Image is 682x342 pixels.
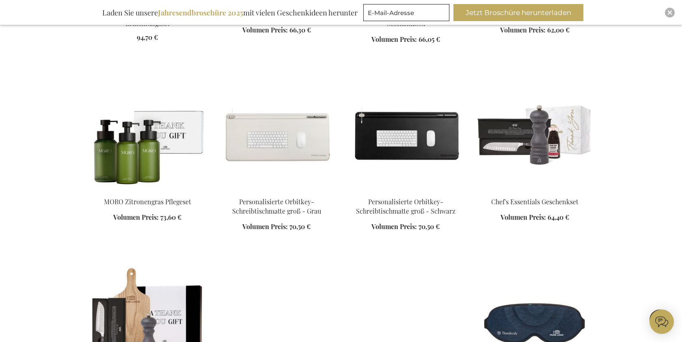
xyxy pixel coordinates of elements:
span: 66,05 € [419,35,440,43]
div: Laden Sie unsere mit vielen Geschenkideen herunter [99,4,361,21]
span: Volumen Preis: [500,26,546,34]
a: Volumen Preis: 73,60 € [113,213,181,222]
a: MORO Zitronengras Pflegeset [104,197,191,206]
form: marketing offers and promotions [363,4,452,24]
div: Close [665,8,675,17]
img: Chef's Essentials Geschenkset [477,77,593,190]
img: Personalisierte Orbitkey-Schreibtischmatte groß - Grau [218,77,335,190]
iframe: belco-activator-frame [650,310,674,334]
a: Personalisierte Orbitkey-Schreibtischmatte groß - Schwarz [347,187,464,195]
img: MORO Lemongrass Care Set [89,77,205,190]
b: Jahresendbroschüre 2025 [158,8,243,17]
a: Volumen Preis: 62,00 € [500,26,570,35]
a: Volumen Preis: 64,40 € [501,213,569,222]
span: 73,60 € [160,213,181,221]
span: 66,30 € [289,26,311,34]
a: Volumen Preis: 70,50 € [371,222,440,232]
a: Chef's Essentials Geschenkset [491,197,578,206]
span: Volumen Preis: [242,222,288,231]
span: 70,50 € [289,222,311,231]
span: Volumen Preis: [371,35,417,43]
img: Personalisierte Orbitkey-Schreibtischmatte groß - Schwarz [347,77,464,190]
a: MORO Lemongrass Care Set [89,187,205,195]
button: Jetzt Broschüre herunterladen [453,4,583,21]
a: Volumen Preis: 66,05 € [371,35,440,44]
span: Volumen Preis: [113,213,159,221]
span: 70,50 € [419,222,440,231]
span: 64,40 € [548,213,569,221]
a: Personalisierte Orbitkey-Schreibtischmatte groß - Schwarz [356,197,455,215]
a: Personalisierte Orbitkey-Schreibtischmatte groß - Grau [232,197,321,215]
a: Volumen Preis: 66,30 € [242,26,311,35]
a: Personalisierte Orbitkey-Schreibtischmatte groß - Grau [218,187,335,195]
a: Chef's Essentials Geschenkset [477,187,593,195]
input: E-Mail-Adresse [363,4,449,21]
span: Volumen Preis: [242,26,288,34]
img: Close [667,10,672,15]
span: Volumen Preis: [501,213,546,221]
a: Volumen Preis: 70,50 € [242,222,311,232]
span: Volumen Preis: [371,222,417,231]
span: 94,70 € [137,33,158,41]
span: 62,00 € [547,26,570,34]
